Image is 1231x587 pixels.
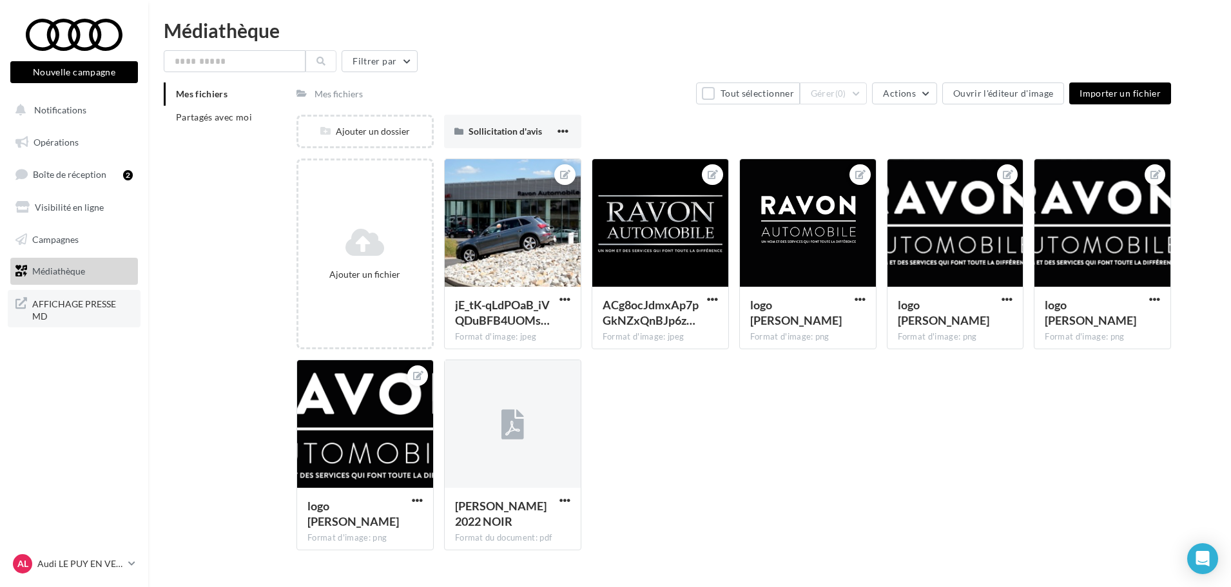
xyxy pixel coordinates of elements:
span: Médiathèque [32,265,85,276]
span: Importer un fichier [1080,88,1161,99]
span: (0) [835,88,846,99]
span: logo RAVON [307,499,399,528]
div: Format d'image: jpeg [603,331,718,343]
span: AFFICHAGE PRESSE MD [32,295,133,323]
div: Format d'image: png [1045,331,1160,343]
span: logo RAVON [1045,298,1136,327]
button: Filtrer par [342,50,418,72]
div: Format d'image: jpeg [455,331,570,343]
div: Format d'image: png [898,331,1013,343]
a: Campagnes [8,226,141,253]
div: 2 [123,170,133,180]
div: Format d'image: png [307,532,423,544]
div: Ajouter un dossier [298,125,432,138]
a: AFFICHAGE PRESSE MD [8,290,141,328]
a: Médiathèque [8,258,141,285]
button: Notifications [8,97,135,124]
span: Opérations [34,137,79,148]
p: Audi LE PUY EN VELAY [37,557,123,570]
button: Tout sélectionner [696,82,799,104]
div: Ajouter un fichier [304,268,427,281]
button: Nouvelle campagne [10,61,138,83]
span: Boîte de réception [33,169,106,180]
span: Partagés avec moi [176,111,252,122]
a: Opérations [8,129,141,156]
span: Campagnes [32,233,79,244]
div: Open Intercom Messenger [1187,543,1218,574]
span: logo RAVON [750,298,842,327]
button: Ouvrir l'éditeur d'image [942,82,1064,104]
span: logo RAVON [898,298,989,327]
button: Actions [872,82,936,104]
span: RAVON 2022 NOIR [455,499,547,528]
a: Visibilité en ligne [8,194,141,221]
div: Médiathèque [164,21,1216,40]
div: Format du document: pdf [455,532,570,544]
button: Importer un fichier [1069,82,1171,104]
a: Boîte de réception2 [8,160,141,188]
button: Gérer(0) [800,82,868,104]
div: Mes fichiers [315,88,363,101]
a: AL Audi LE PUY EN VELAY [10,552,138,576]
span: ACg8ocJdmxAp7pGkNZxQnBJp6zYnLnH2zqP9kkLrTQ1RyJ2IIeFyrLo8 [603,298,699,327]
span: AL [17,557,28,570]
span: Notifications [34,104,86,115]
span: jE_tK-qLdPOaB_iVQDuBFB4UOMszpQpiymrmwhhK-VZlF0VCA9BnsDuT2F9PuVmPhidHn4zBRQT-ogPSYg=s0 [455,298,550,327]
span: Actions [883,88,915,99]
span: Mes fichiers [176,88,228,99]
div: Format d'image: png [750,331,866,343]
span: Visibilité en ligne [35,202,104,213]
span: Sollicitation d'avis [469,126,542,137]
